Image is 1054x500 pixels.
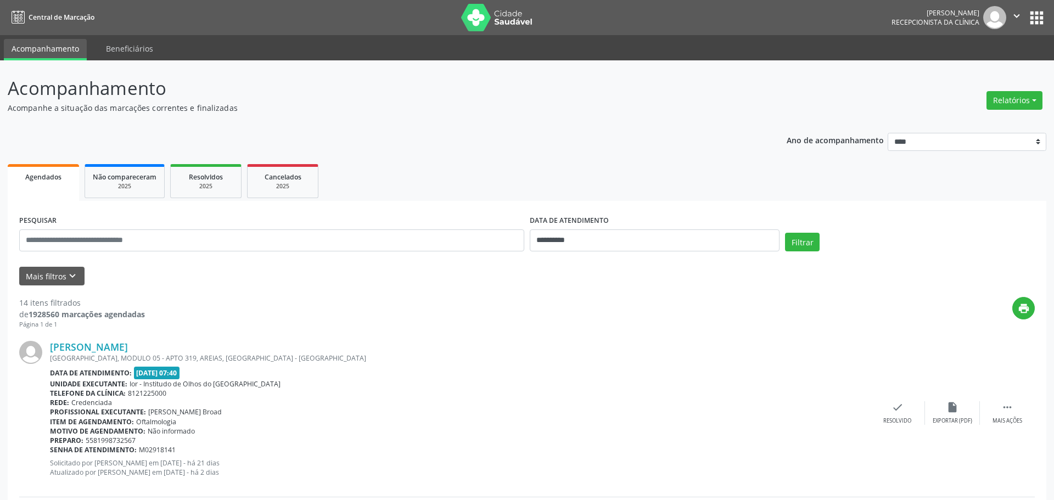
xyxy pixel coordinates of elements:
[50,353,870,363] div: [GEOGRAPHIC_DATA], MODULO 05 - APTO 319, AREIAS, [GEOGRAPHIC_DATA] - [GEOGRAPHIC_DATA]
[86,436,136,445] span: 5581998732567
[19,212,57,229] label: PESQUISAR
[189,172,223,182] span: Resolvidos
[1006,6,1027,29] button: 
[19,297,145,308] div: 14 itens filtrados
[19,341,42,364] img: img
[29,13,94,22] span: Central de Marcação
[946,401,958,413] i: insert_drive_file
[19,308,145,320] div: de
[29,309,145,319] strong: 1928560 marcações agendadas
[19,320,145,329] div: Página 1 de 1
[933,417,972,425] div: Exportar (PDF)
[50,368,132,378] b: Data de atendimento:
[8,102,735,114] p: Acompanhe a situação das marcações correntes e finalizadas
[148,407,222,417] span: [PERSON_NAME] Broad
[787,133,884,147] p: Ano de acompanhamento
[98,39,161,58] a: Beneficiários
[255,182,310,190] div: 2025
[130,379,281,389] span: Ior - Institudo de Olhos do [GEOGRAPHIC_DATA]
[93,172,156,182] span: Não compareceram
[530,212,609,229] label: DATA DE ATENDIMENTO
[883,417,911,425] div: Resolvido
[50,341,128,353] a: [PERSON_NAME]
[8,75,735,102] p: Acompanhamento
[66,270,79,282] i: keyboard_arrow_down
[50,458,870,477] p: Solicitado por [PERSON_NAME] em [DATE] - há 21 dias Atualizado por [PERSON_NAME] em [DATE] - há 2...
[785,233,820,251] button: Filtrar
[50,389,126,398] b: Telefone da clínica:
[136,417,176,426] span: Oftalmologia
[1012,297,1035,319] button: print
[134,367,180,379] span: [DATE] 07:40
[50,436,83,445] b: Preparo:
[148,426,195,436] span: Não informado
[4,39,87,60] a: Acompanhamento
[1011,10,1023,22] i: 
[50,426,145,436] b: Motivo de agendamento:
[50,417,134,426] b: Item de agendamento:
[986,91,1042,110] button: Relatórios
[892,401,904,413] i: check
[1018,302,1030,314] i: print
[1001,401,1013,413] i: 
[50,379,127,389] b: Unidade executante:
[128,389,166,398] span: 8121225000
[71,398,112,407] span: Credenciada
[1027,8,1046,27] button: apps
[19,267,85,286] button: Mais filtroskeyboard_arrow_down
[983,6,1006,29] img: img
[265,172,301,182] span: Cancelados
[50,445,137,454] b: Senha de atendimento:
[93,182,156,190] div: 2025
[892,18,979,27] span: Recepcionista da clínica
[8,8,94,26] a: Central de Marcação
[50,398,69,407] b: Rede:
[892,8,979,18] div: [PERSON_NAME]
[178,182,233,190] div: 2025
[50,407,146,417] b: Profissional executante:
[25,172,61,182] span: Agendados
[993,417,1022,425] div: Mais ações
[139,445,176,454] span: M02918141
